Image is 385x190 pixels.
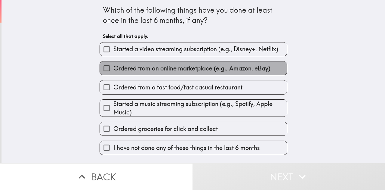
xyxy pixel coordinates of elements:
span: Started a video streaming subscription (e.g., Disney+, Netflix) [113,45,278,53]
button: Started a music streaming subscription (e.g., Spotify, Apple Music) [100,100,287,117]
button: Next [192,163,385,190]
div: Which of the following things have you done at least once in the last 6 months, if any? [103,5,284,25]
h6: Select all that apply. [103,33,284,39]
span: I have not done any of these things in the last 6 months [113,144,260,152]
button: Started a video streaming subscription (e.g., Disney+, Netflix) [100,42,287,56]
button: Ordered from a fast food/fast casual restaurant [100,80,287,94]
span: Ordered groceries for click and collect [113,125,218,133]
span: Ordered from a fast food/fast casual restaurant [113,83,242,92]
span: Started a music streaming subscription (e.g., Spotify, Apple Music) [113,100,287,117]
button: Ordered from an online marketplace (e.g., Amazon, eBay) [100,61,287,75]
button: I have not done any of these things in the last 6 months [100,141,287,154]
span: Ordered from an online marketplace (e.g., Amazon, eBay) [113,64,270,73]
button: Ordered groceries for click and collect [100,122,287,135]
